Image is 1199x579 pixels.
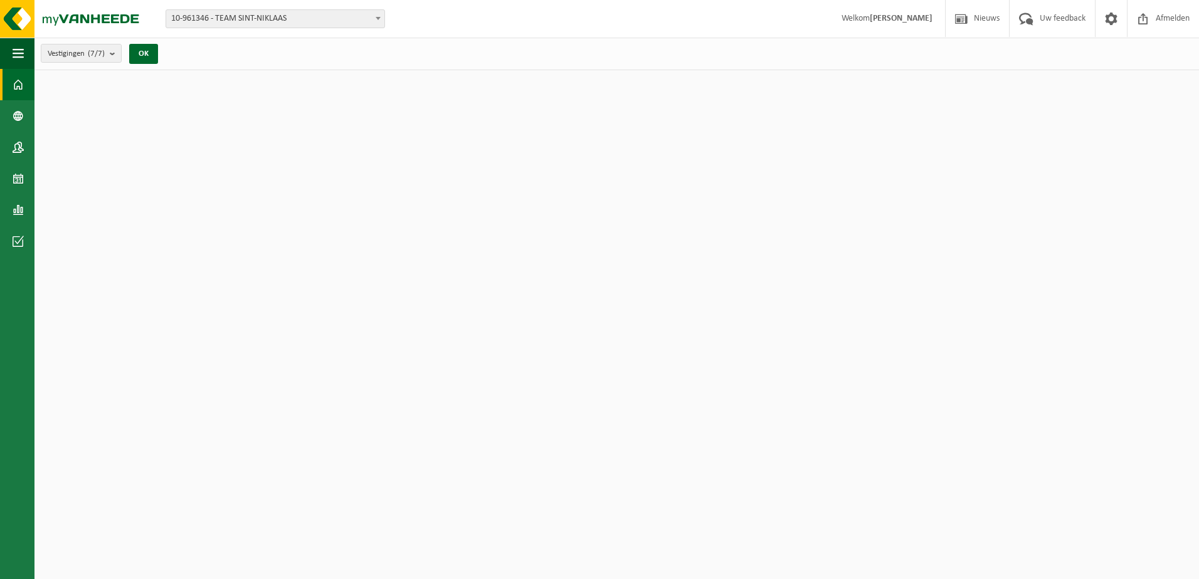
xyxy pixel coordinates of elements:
button: OK [129,44,158,64]
strong: [PERSON_NAME] [870,14,932,23]
span: 10-961346 - TEAM SINT-NIKLAAS [166,9,385,28]
span: 10-961346 - TEAM SINT-NIKLAAS [166,10,384,28]
span: Vestigingen [48,44,105,63]
button: Vestigingen(7/7) [41,44,122,63]
count: (7/7) [88,50,105,58]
